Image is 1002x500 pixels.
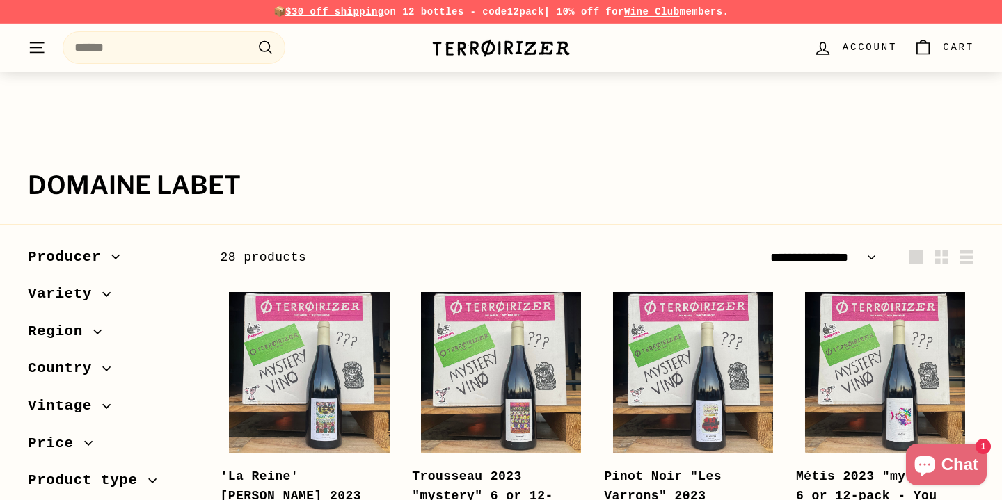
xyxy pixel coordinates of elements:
[902,444,991,489] inbox-online-store-chat: Shopify online store chat
[943,40,974,55] span: Cart
[28,432,84,455] span: Price
[28,242,198,280] button: Producer
[28,279,198,316] button: Variety
[28,353,198,391] button: Country
[285,6,384,17] span: $30 off shipping
[28,391,198,428] button: Vintage
[28,320,93,344] span: Region
[28,357,102,380] span: Country
[28,428,198,466] button: Price
[28,469,148,492] span: Product type
[624,6,680,17] a: Wine Club
[805,27,905,68] a: Account
[28,4,974,19] p: 📦 on 12 bottles - code | 10% off for members.
[28,394,102,418] span: Vintage
[905,27,983,68] a: Cart
[28,316,198,354] button: Region
[28,172,974,200] h1: Domaine Labet
[28,245,111,269] span: Producer
[220,248,597,268] div: 28 products
[843,40,897,55] span: Account
[507,6,544,17] strong: 12pack
[28,282,102,306] span: Variety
